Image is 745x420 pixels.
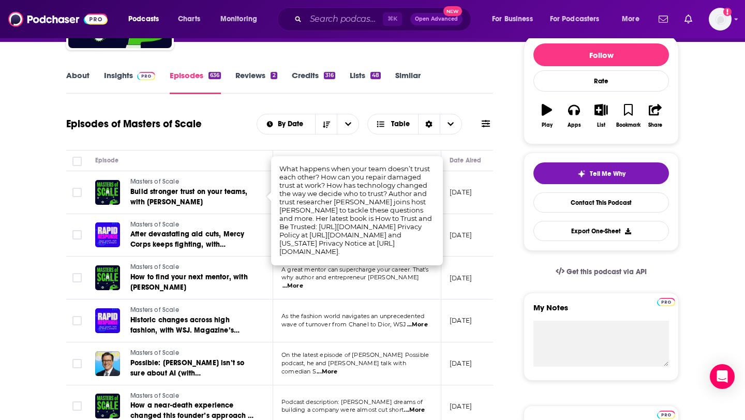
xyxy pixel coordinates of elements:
[533,70,669,92] div: Rate
[450,274,472,282] p: [DATE]
[72,401,82,411] span: Toggle select row
[257,121,316,128] button: open menu
[533,192,669,213] a: Contact This Podcast
[324,72,335,79] div: 316
[72,230,82,239] span: Toggle select row
[130,392,255,401] a: Masters of Scale
[287,7,481,31] div: Search podcasts, credits, & more...
[680,10,696,28] a: Show notifications dropdown
[485,11,546,27] button: open menu
[130,349,179,356] span: Masters of Scale
[597,122,605,128] div: List
[72,316,82,325] span: Toggle select row
[450,188,472,197] p: [DATE]
[257,114,360,134] h2: Choose List sort
[709,8,732,31] button: Show profile menu
[533,97,560,134] button: Play
[208,72,221,79] div: 636
[723,8,732,16] svg: Add a profile image
[130,306,179,313] span: Masters of Scale
[235,70,277,94] a: Reviews2
[315,114,337,134] button: Sort Direction
[654,10,672,28] a: Show notifications dropdown
[657,409,675,419] a: Pro website
[292,70,335,94] a: Credits316
[130,229,255,250] a: After devastating aid cuts, Mercy Corps keeps fighting, with [PERSON_NAME] [PERSON_NAME]
[137,72,155,80] img: Podchaser Pro
[281,321,406,328] span: wave of turnover from Chanel to Dior, WSJ
[657,298,675,306] img: Podchaser Pro
[281,406,404,413] span: building a company were almost cut short
[577,170,586,178] img: tell me why sparkle
[130,177,255,187] a: Masters of Scale
[281,359,406,375] span: podcast, he and [PERSON_NAME] talk with comedian S
[281,154,315,167] div: Description
[128,12,159,26] span: Podcasts
[642,97,669,134] button: Share
[547,259,655,284] a: Get this podcast via API
[616,122,640,128] div: Bookmark
[130,358,244,388] span: Possible: [PERSON_NAME] isn’t so sure about AI (with [PERSON_NAME])
[533,162,669,184] button: tell me why sparkleTell Me Why
[72,359,82,368] span: Toggle select row
[130,306,255,315] a: Masters of Scale
[130,349,255,358] a: Masters of Scale
[709,8,732,31] span: Logged in as elliesachs09
[590,170,625,178] span: Tell Me Why
[588,97,615,134] button: List
[8,9,108,29] img: Podchaser - Follow, Share and Rate Podcasts
[130,316,240,345] span: Historic changes across high fashion, with WSJ. Magazine’s [PERSON_NAME]
[130,272,255,293] a: How to find your next mentor, with [PERSON_NAME]
[130,221,179,228] span: Masters of Scale
[567,267,647,276] span: Get this podcast via API
[130,263,255,272] a: Masters of Scale
[281,274,419,281] span: why author and entrepreneur [PERSON_NAME]
[130,315,255,336] a: Historic changes across high fashion, with WSJ. Magazine’s [PERSON_NAME]
[418,114,440,134] div: Sort Direction
[709,8,732,31] img: User Profile
[213,11,271,27] button: open menu
[95,154,118,167] div: Episode
[130,230,245,259] span: After devastating aid cuts, Mercy Corps keeps fighting, with [PERSON_NAME] [PERSON_NAME]
[615,97,642,134] button: Bookmark
[281,398,423,406] span: Podcast description: [PERSON_NAME] dreams of
[533,221,669,241] button: Export One-Sheet
[337,114,359,134] button: open menu
[281,351,429,358] span: On the latest episode of [PERSON_NAME] Possible
[306,11,383,27] input: Search podcasts, credits, & more...
[281,266,429,273] span: A great mentor can supercharge your career. That’s
[450,231,472,239] p: [DATE]
[410,13,463,25] button: Open AdvancedNew
[130,178,179,185] span: Masters of Scale
[395,70,421,94] a: Similar
[450,316,472,325] p: [DATE]
[426,155,439,167] button: Column Actions
[657,296,675,306] a: Pro website
[130,358,255,379] a: Possible: [PERSON_NAME] isn’t so sure about AI (with [PERSON_NAME])
[622,12,639,26] span: More
[550,12,600,26] span: For Podcasters
[533,303,669,321] label: My Notes
[450,154,481,167] div: Date Aired
[72,188,82,197] span: Toggle select row
[492,12,533,26] span: For Business
[615,11,652,27] button: open menu
[407,321,428,329] span: ...More
[220,12,257,26] span: Monitoring
[317,368,337,376] span: ...More
[281,312,424,320] span: As the fashion world navigates an unprecedented
[170,70,221,94] a: Episodes636
[404,406,425,414] span: ...More
[130,187,255,207] a: Build stronger trust on your teams, with [PERSON_NAME]
[66,70,90,94] a: About
[66,117,202,130] h1: Episodes of Masters of Scale
[560,97,587,134] button: Apps
[279,164,432,256] span: What happens when your team doesn’t trust each other? How can you repair damaged trust at work? H...
[271,72,277,79] div: 2
[383,12,402,26] span: ⌘ K
[710,364,735,389] div: Open Intercom Messenger
[367,114,462,134] button: Choose View
[543,11,615,27] button: open menu
[278,121,307,128] span: By Date
[130,392,179,399] span: Masters of Scale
